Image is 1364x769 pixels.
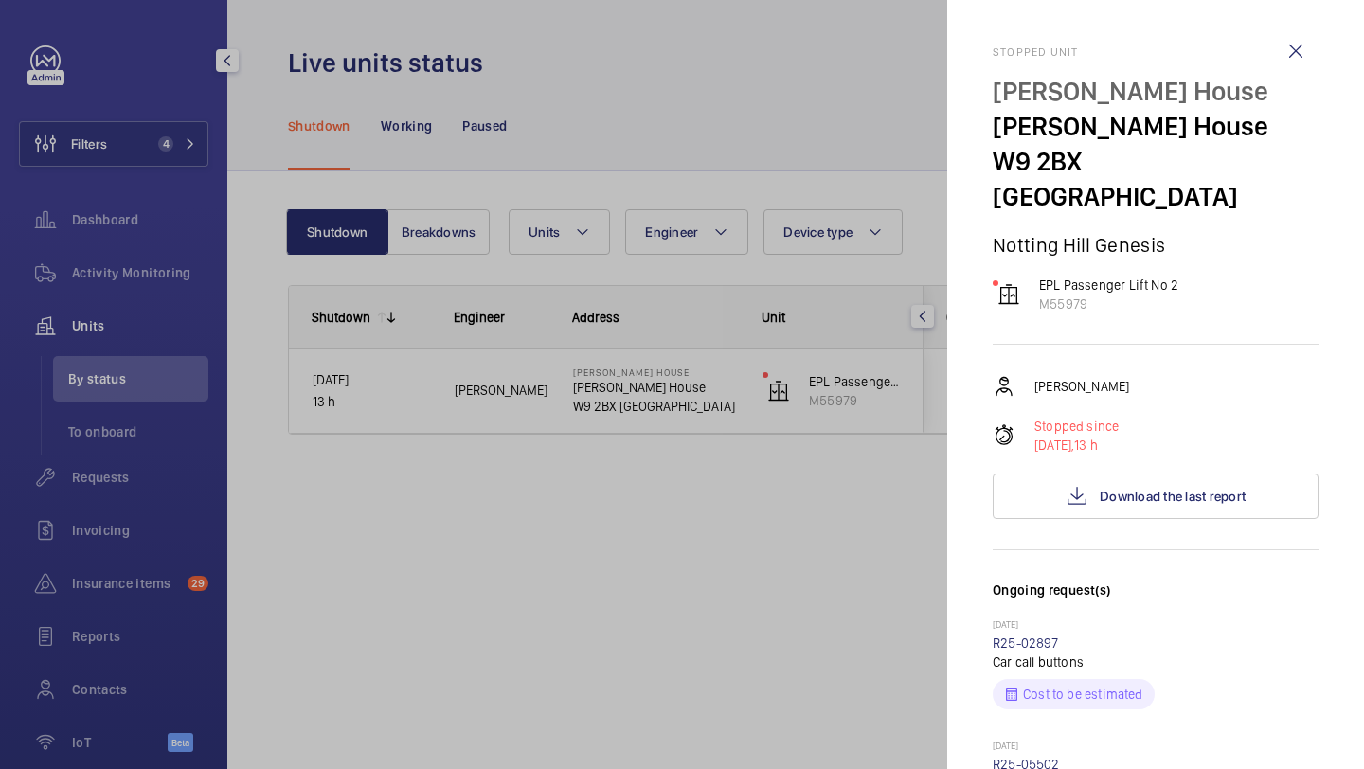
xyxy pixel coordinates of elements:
p: [PERSON_NAME] House [993,109,1319,144]
p: Stopped since [1034,417,1119,436]
p: EPL Passenger Lift No 2 [1039,276,1178,295]
button: Download the last report [993,474,1319,519]
p: Cost to be estimated [1023,685,1143,704]
p: Car call buttons [993,653,1319,671]
h2: Stopped unit [993,45,1319,59]
p: [PERSON_NAME] [1034,377,1129,396]
a: R25-02897 [993,635,1059,651]
span: Download the last report [1100,489,1246,504]
p: [PERSON_NAME] House [993,74,1319,109]
p: W9 2BX [GEOGRAPHIC_DATA] [993,144,1319,214]
p: Notting Hill Genesis [993,233,1319,257]
h3: Ongoing request(s) [993,581,1319,618]
img: elevator.svg [997,283,1020,306]
p: 13 h [1034,436,1119,455]
p: [DATE] [993,618,1319,634]
span: [DATE], [1034,438,1074,453]
p: [DATE] [993,740,1319,755]
p: M55979 [1039,295,1178,313]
